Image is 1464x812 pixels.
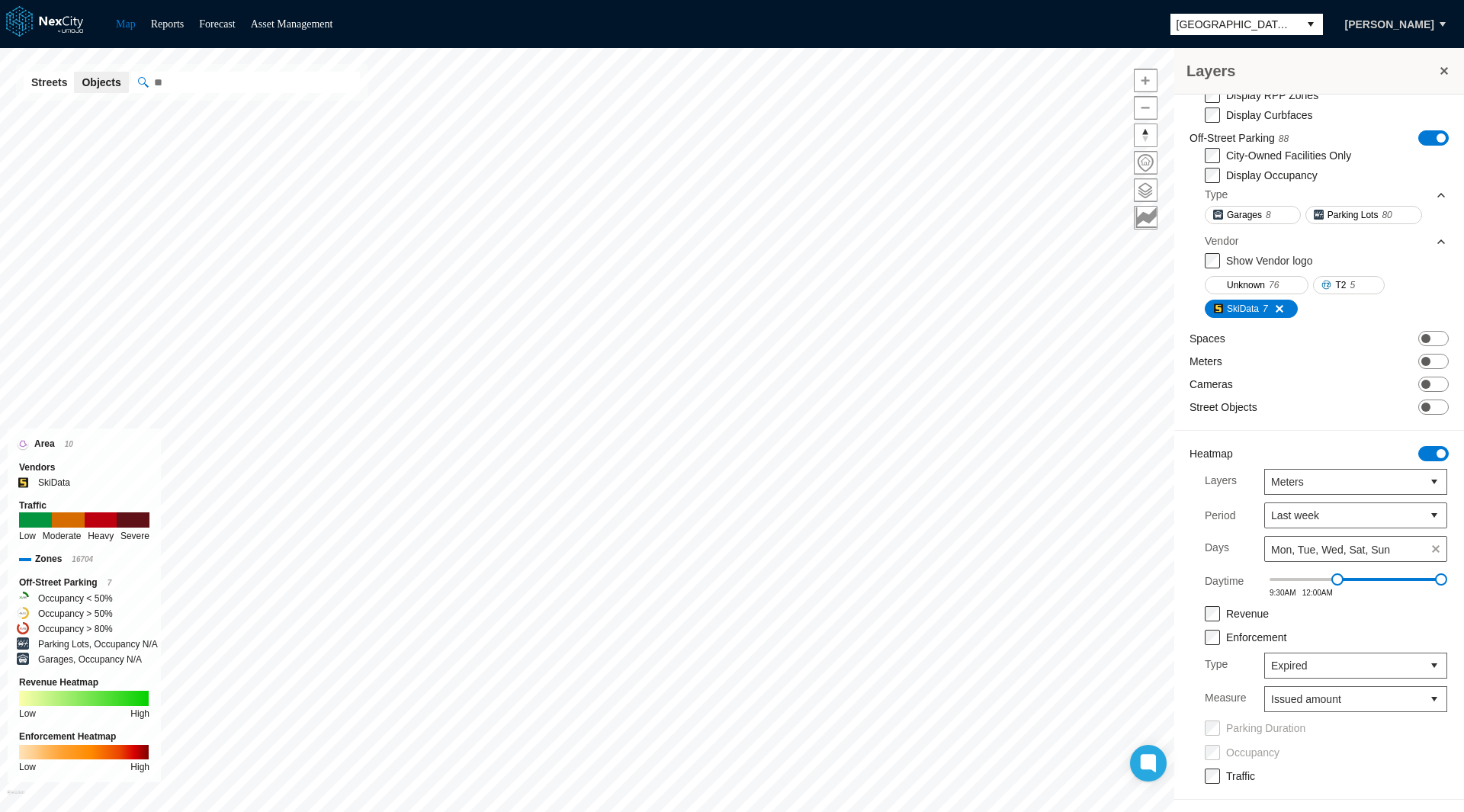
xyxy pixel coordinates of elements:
[1205,653,1228,679] label: Type
[19,729,149,744] div: Enforcement Heatmap
[1422,687,1446,711] button: select
[1135,97,1157,119] span: Zoom out
[19,460,149,475] div: Vendors
[1313,276,1385,294] button: T25
[43,528,82,544] div: Moderate
[1189,354,1222,369] label: Meters
[1205,300,1298,318] button: SkiData7
[1189,331,1225,346] label: Spaces
[1205,570,1244,597] label: Daytime
[1305,206,1422,224] button: Parking Lots80
[1226,109,1313,121] label: Display Curbfaces
[38,591,113,606] label: Occupancy < 50%
[151,18,185,30] a: Reports
[1226,89,1318,101] label: Display RPP Zones
[1226,631,1286,644] label: Enforcement
[1134,69,1157,92] button: Zoom in
[19,691,149,705] img: revenue
[1299,14,1323,35] button: select
[24,72,75,93] button: Streets
[251,18,333,30] a: Asset Management
[72,555,93,563] span: 16704
[1205,469,1237,495] label: Layers
[1227,278,1265,293] span: Unknown
[116,18,136,30] a: Map
[1382,207,1392,223] span: 80
[19,759,36,775] div: Low
[1335,278,1346,293] span: T2
[1227,207,1262,223] span: Garages
[1227,301,1259,316] span: SkiData
[19,528,36,544] div: Low
[1189,377,1233,392] label: Cameras
[1425,538,1446,560] span: clear
[1269,278,1279,293] span: 76
[108,579,112,587] span: 7
[1422,503,1446,528] button: select
[1134,96,1157,120] button: Zoom out
[19,436,149,452] div: Area
[31,75,67,90] span: Streets
[7,790,24,807] a: Mapbox homepage
[1177,17,1292,32] span: [GEOGRAPHIC_DATA][PERSON_NAME]
[19,551,149,567] div: Zones
[1271,474,1416,489] span: Meters
[1263,301,1268,316] span: 7
[1135,124,1157,146] span: Reset bearing to north
[120,528,149,544] div: Severe
[199,18,235,30] a: Forecast
[1226,169,1318,181] label: Display Occupancy
[1205,508,1235,523] label: Period
[1226,770,1255,782] label: Traffic
[1205,187,1228,202] div: Type
[1435,573,1447,586] span: Drag
[1350,278,1355,293] span: 5
[38,652,142,667] label: Garages, Occupancy N/A
[1279,133,1289,144] span: 88
[1302,589,1333,597] span: 12:00AM
[38,475,70,490] label: SkiData
[19,706,36,721] div: Low
[1270,589,1295,597] span: 9:30AM
[65,440,73,448] span: 10
[1186,60,1437,82] h3: Layers
[1189,400,1257,415] label: Street Objects
[1135,69,1157,91] span: Zoom in
[1205,686,1246,712] label: Measure
[1134,206,1157,229] button: Key metrics
[19,498,149,513] div: Traffic
[1329,11,1450,37] button: [PERSON_NAME]
[19,745,149,759] img: enforcement
[1134,124,1157,147] button: Reset bearing to north
[1205,536,1229,562] label: Days
[1134,178,1157,202] button: Layers management
[1205,276,1308,294] button: Unknown76
[1271,542,1390,557] span: Mon, Tue, Wed, Sat, Sun
[1331,573,1344,586] span: Drag
[1337,578,1441,581] div: 570 - 1440
[38,606,113,621] label: Occupancy > 50%
[1345,17,1434,32] span: [PERSON_NAME]
[82,75,120,90] span: Objects
[1271,508,1416,523] span: Last week
[1226,255,1313,267] label: Show Vendor logo
[1422,653,1446,678] button: select
[1205,229,1447,252] div: Vendor
[1205,233,1238,249] div: Vendor
[1271,658,1416,673] span: Expired
[1189,446,1233,461] label: Heatmap
[19,575,149,591] div: Off-Street Parking
[1205,183,1447,206] div: Type
[1266,207,1271,223] span: 8
[38,637,158,652] label: Parking Lots, Occupancy N/A
[1271,692,1416,707] span: Issued amount
[1205,206,1301,224] button: Garages8
[1226,608,1269,620] label: Revenue
[88,528,114,544] div: Heavy
[19,675,149,690] div: Revenue Heatmap
[130,759,149,775] div: High
[74,72,128,93] button: Objects
[1189,130,1289,146] label: Off-Street Parking
[1226,149,1351,162] label: City-Owned Facilities Only
[38,621,113,637] label: Occupancy > 80%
